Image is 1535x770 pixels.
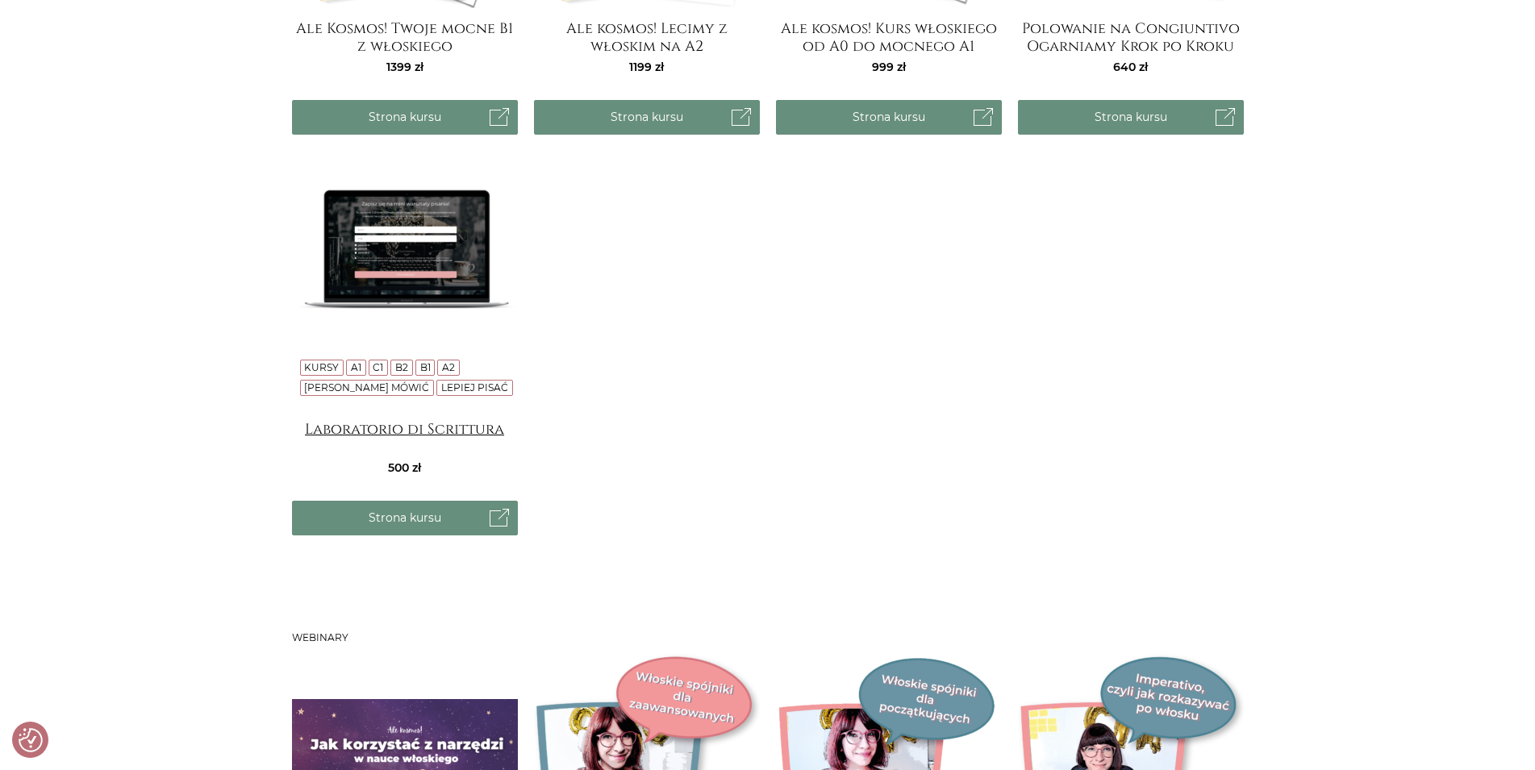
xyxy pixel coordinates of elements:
a: Kursy [304,361,339,373]
h3: Webinary [292,632,1244,643]
a: Strona kursu [534,100,760,135]
a: A2 [442,361,455,373]
a: Strona kursu [776,100,1002,135]
a: Lepiej pisać [441,381,508,393]
span: 640 [1113,60,1148,74]
span: 1199 [629,60,664,74]
span: 500 [388,460,421,475]
img: Revisit consent button [19,728,43,752]
a: Ale kosmos! Kurs włoskiego od A0 do mocnego A1 [776,20,1002,52]
span: 1399 [386,60,423,74]
a: Ale kosmos! Lecimy z włoskim na A2 [534,20,760,52]
a: Strona kursu [292,501,518,535]
a: A1 [351,361,361,373]
a: B2 [395,361,408,373]
button: Preferencje co do zgód [19,728,43,752]
a: Polowanie na Congiuntivo Ogarniamy Krok po Kroku [1018,20,1244,52]
a: Strona kursu [1018,100,1244,135]
a: C1 [373,361,383,373]
a: Strona kursu [292,100,518,135]
span: 999 [872,60,906,74]
a: B1 [420,361,431,373]
a: Ale Kosmos! Twoje mocne B1 z włoskiego [292,20,518,52]
a: [PERSON_NAME] mówić [304,381,429,393]
a: Laboratorio di Scrittura [292,421,518,453]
